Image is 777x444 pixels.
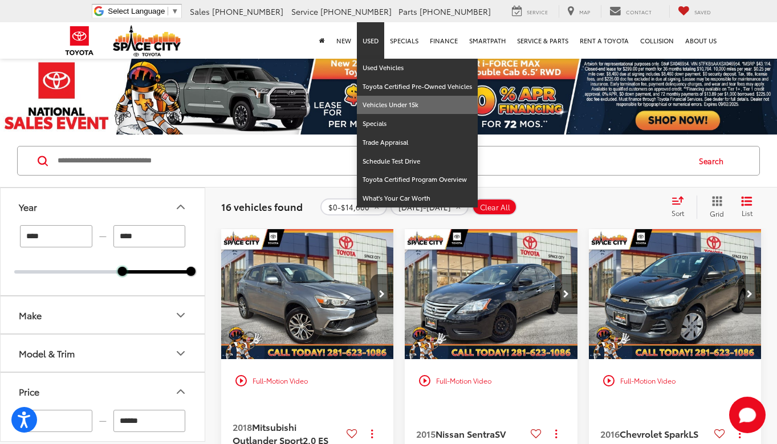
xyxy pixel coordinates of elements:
input: minimum [20,225,92,247]
span: Map [579,8,590,15]
span: SV [495,427,506,440]
span: [PHONE_NUMBER] [420,6,491,17]
a: Collision [634,22,680,59]
span: LS [689,427,698,440]
img: 2018 Mitsubishi Outlander Sport 2.0 ES 4x2 [221,229,394,360]
a: Trade Appraisal [357,133,478,152]
button: Clear All [472,198,517,215]
a: About Us [680,22,722,59]
div: 2015 Nissan Sentra SV 0 [404,229,578,359]
button: Search [688,146,740,175]
span: Chevrolet Spark [620,427,689,440]
input: minimum Buy price [20,410,92,432]
a: Finance [424,22,463,59]
span: Sort [672,208,684,218]
a: Used Vehicles [357,59,478,78]
img: Toyota [58,22,101,59]
span: Select Language [108,7,165,15]
button: remove 0-14600 [320,198,387,215]
span: Saved [694,8,711,15]
a: Used [357,22,384,59]
a: Home [314,22,331,59]
img: 2016 Chevrolet Spark LS CVT FWD [588,229,762,360]
button: Select sort value [666,195,697,218]
span: Nissan Sentra [436,427,495,440]
span: — [96,416,110,426]
button: PricePrice [1,373,206,410]
button: Next image [371,274,393,314]
span: 2018 [233,420,252,433]
a: Map [559,5,599,18]
input: Search by Make, Model, or Keyword [56,147,688,174]
a: Service [503,5,556,18]
button: List View [733,195,761,218]
div: Year [174,200,188,214]
a: Toyota Certified Pre-Owned Vehicles [357,78,478,96]
span: dropdown dots [555,429,557,438]
button: Actions [362,423,382,443]
a: Service & Parts [511,22,574,59]
a: Vehicles Under 15k [357,96,478,115]
span: [PHONE_NUMBER] [212,6,283,17]
button: YearYear [1,188,206,225]
span: $0-$14,600 [328,203,369,212]
span: List [741,208,752,218]
button: Toggle Chat Window [729,397,766,433]
div: Year [19,201,37,212]
button: MakeMake [1,296,206,333]
a: New [331,22,357,59]
a: Specials [357,115,478,133]
svg: Start Chat [729,397,766,433]
div: 2016 Chevrolet Spark LS 0 [588,229,762,359]
span: Service [291,6,318,17]
input: maximum [113,225,186,247]
a: Rent a Toyota [574,22,634,59]
a: 2016Chevrolet SparkLS [600,427,710,440]
span: [PHONE_NUMBER] [320,6,392,17]
span: Sales [190,6,210,17]
a: What's Your Car Worth [357,189,478,207]
a: My Saved Vehicles [669,5,719,18]
div: Make [174,308,188,322]
button: Actions [546,423,566,443]
img: 2015 Nissan Sentra SV FWD [404,229,578,360]
button: Next image [738,274,761,314]
a: 2018 Mitsubishi Outlander Sport 2.0 ES 4x22018 Mitsubishi Outlander Sport 2.0 ES 4x22018 Mitsubis... [221,229,394,359]
a: Select Language​ [108,7,178,15]
a: 2015 Nissan Sentra SV FWD2015 Nissan Sentra SV FWD2015 Nissan Sentra SV FWD2015 Nissan Sentra SV FWD [404,229,578,359]
a: Schedule Test Drive [357,152,478,171]
span: Clear All [480,203,510,212]
div: Make [19,309,42,320]
button: Model & TrimModel & Trim [1,335,206,372]
span: — [96,231,110,241]
img: Space City Toyota [113,25,181,56]
div: Model & Trim [174,347,188,360]
span: dropdown dots [739,429,741,438]
span: 2016 [600,427,620,440]
div: Price [19,386,39,397]
span: Parts [398,6,417,17]
input: maximum Buy price [113,410,186,432]
span: dropdown dots [371,429,373,438]
a: Specials [384,22,424,59]
div: Model & Trim [19,348,75,359]
a: Toyota Certified Program Overview [357,170,478,189]
span: ▼ [171,7,178,15]
button: Actions [730,423,750,443]
a: SmartPath [463,22,511,59]
button: Next image [555,274,577,314]
div: 2018 Mitsubishi Outlander Sport 2.0 ES 0 [221,229,394,359]
div: Price [174,385,188,398]
button: Grid View [697,195,733,218]
span: 2015 [416,427,436,440]
a: Contact [601,5,660,18]
span: Grid [710,209,724,218]
a: 2015Nissan SentraSV [416,427,526,440]
span: Service [527,8,548,15]
span: 16 vehicles found [221,199,303,213]
a: 2016 Chevrolet Spark LS CVT FWD2016 Chevrolet Spark LS CVT FWD2016 Chevrolet Spark LS CVT FWD2016... [588,229,762,359]
span: Contact [626,8,652,15]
